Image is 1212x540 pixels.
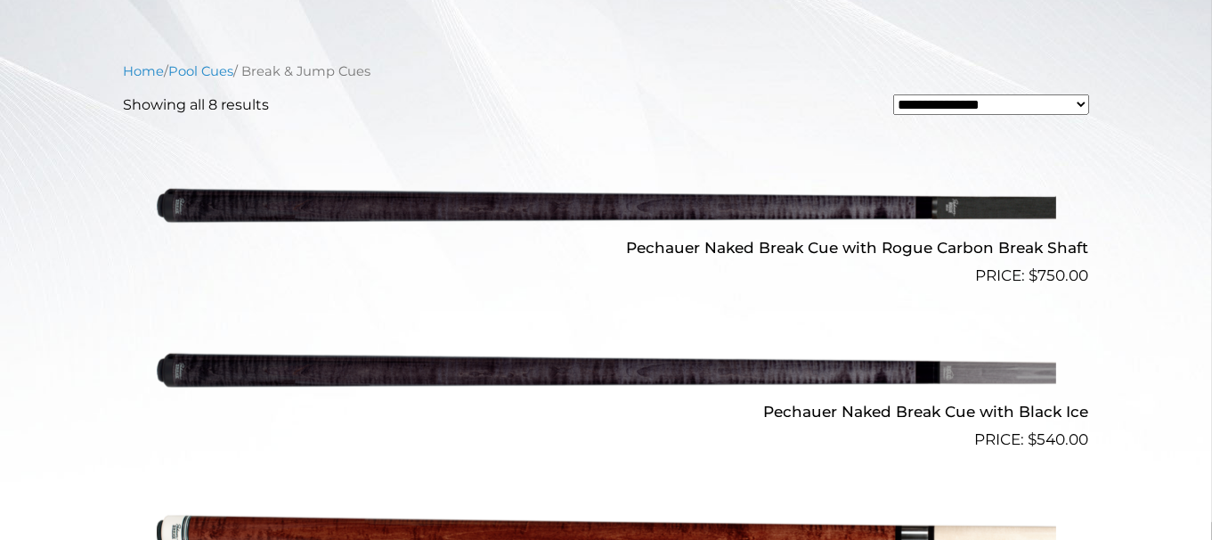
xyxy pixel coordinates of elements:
[1029,430,1037,448] span: $
[1029,266,1038,284] span: $
[124,130,1089,287] a: Pechauer Naked Break Cue with Rogue Carbon Break Shaft $750.00
[1029,266,1089,284] bdi: 750.00
[1029,430,1089,448] bdi: 540.00
[169,63,234,79] a: Pool Cues
[124,295,1089,452] a: Pechauer Naked Break Cue with Black Ice $540.00
[157,295,1056,445] img: Pechauer Naked Break Cue with Black Ice
[157,130,1056,280] img: Pechauer Naked Break Cue with Rogue Carbon Break Shaft
[124,396,1089,429] h2: Pechauer Naked Break Cue with Black Ice
[893,94,1088,115] select: Shop order
[124,94,270,116] p: Showing all 8 results
[124,231,1089,264] h2: Pechauer Naked Break Cue with Rogue Carbon Break Shaft
[124,61,1089,81] nav: Breadcrumb
[124,63,165,79] a: Home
